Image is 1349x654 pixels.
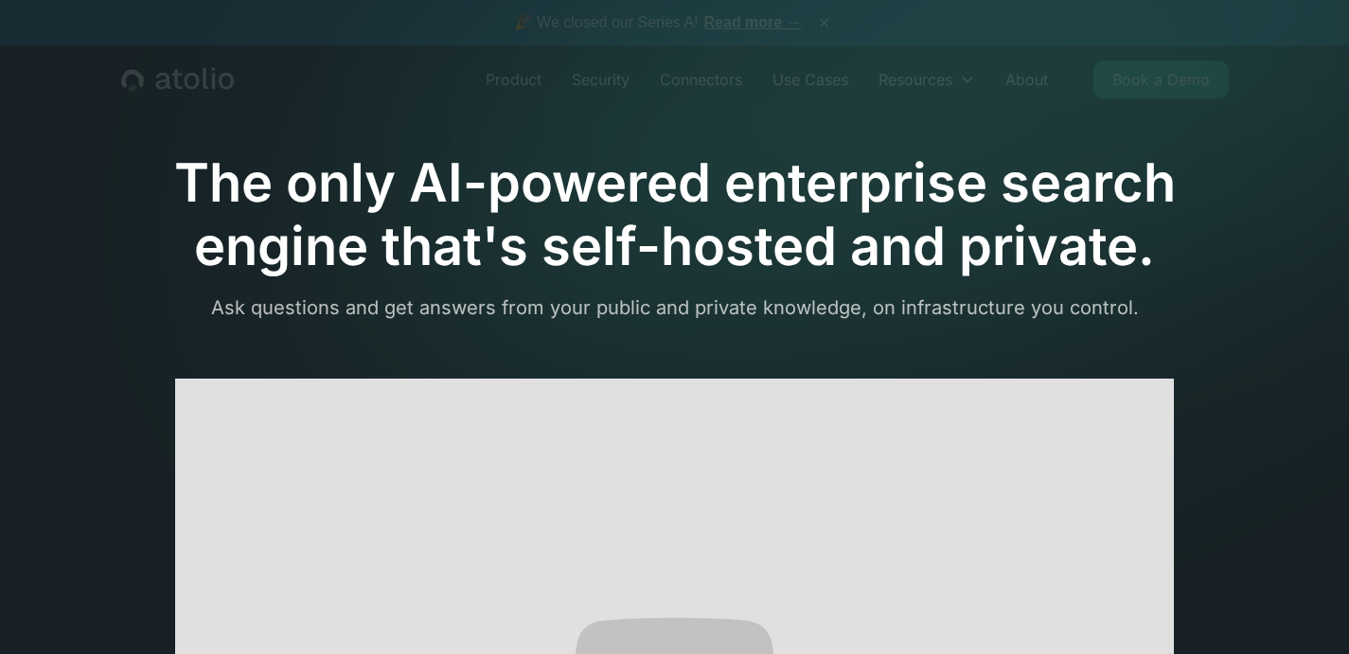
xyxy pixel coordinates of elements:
[863,61,990,98] div: Resources
[557,61,645,98] a: Security
[757,61,863,98] a: Use Cases
[121,151,1229,278] h1: The only AI-powered enterprise search engine that's self-hosted and private.
[514,11,802,34] span: 🎉 We closed our Series A!
[470,61,557,98] a: Product
[1093,61,1229,98] a: Book a Demo
[990,61,1063,98] a: About
[704,14,802,30] a: Read more →
[121,67,234,92] a: home
[645,61,757,98] a: Connectors
[121,293,1229,322] p: Ask questions and get answers from your public and private knowledge, on infrastructure you control.
[813,12,836,33] button: ×
[879,68,952,91] div: Resources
